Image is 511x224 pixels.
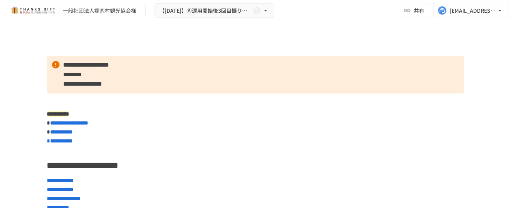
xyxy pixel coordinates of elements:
button: 【[DATE]】⑥運用開始後3回目振り返りMTG [154,3,274,18]
button: 共有 [399,3,430,18]
div: [EMAIL_ADDRESS][DOMAIN_NAME] [450,6,496,15]
button: [EMAIL_ADDRESS][DOMAIN_NAME] [433,3,508,18]
span: 【[DATE]】⑥運用開始後3回目振り返りMTG [159,6,251,15]
img: mMP1OxWUAhQbsRWCurg7vIHe5HqDpP7qZo7fRoNLXQh [9,4,57,16]
div: 一般社団法人嬬恋村観光協会様 [63,7,136,15]
span: 共有 [414,6,424,15]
